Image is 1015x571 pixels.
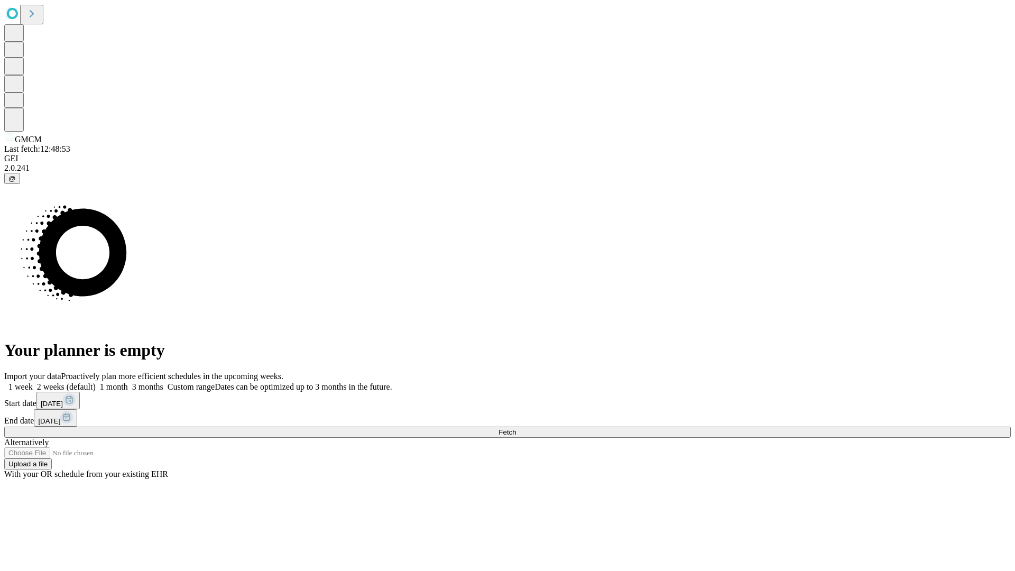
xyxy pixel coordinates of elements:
[8,174,16,182] span: @
[38,417,60,425] span: [DATE]
[4,392,1011,409] div: Start date
[61,372,283,381] span: Proactively plan more efficient schedules in the upcoming weeks.
[8,382,33,391] span: 1 week
[100,382,128,391] span: 1 month
[4,409,1011,427] div: End date
[4,144,70,153] span: Last fetch: 12:48:53
[4,469,168,478] span: With your OR schedule from your existing EHR
[36,392,80,409] button: [DATE]
[4,372,61,381] span: Import your data
[4,458,52,469] button: Upload a file
[4,427,1011,438] button: Fetch
[4,173,20,184] button: @
[168,382,215,391] span: Custom range
[41,400,63,408] span: [DATE]
[132,382,163,391] span: 3 months
[4,340,1011,360] h1: Your planner is empty
[215,382,392,391] span: Dates can be optimized up to 3 months in the future.
[37,382,96,391] span: 2 weeks (default)
[4,163,1011,173] div: 2.0.241
[4,438,49,447] span: Alternatively
[4,154,1011,163] div: GEI
[34,409,77,427] button: [DATE]
[499,428,516,436] span: Fetch
[15,135,42,144] span: GMCM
